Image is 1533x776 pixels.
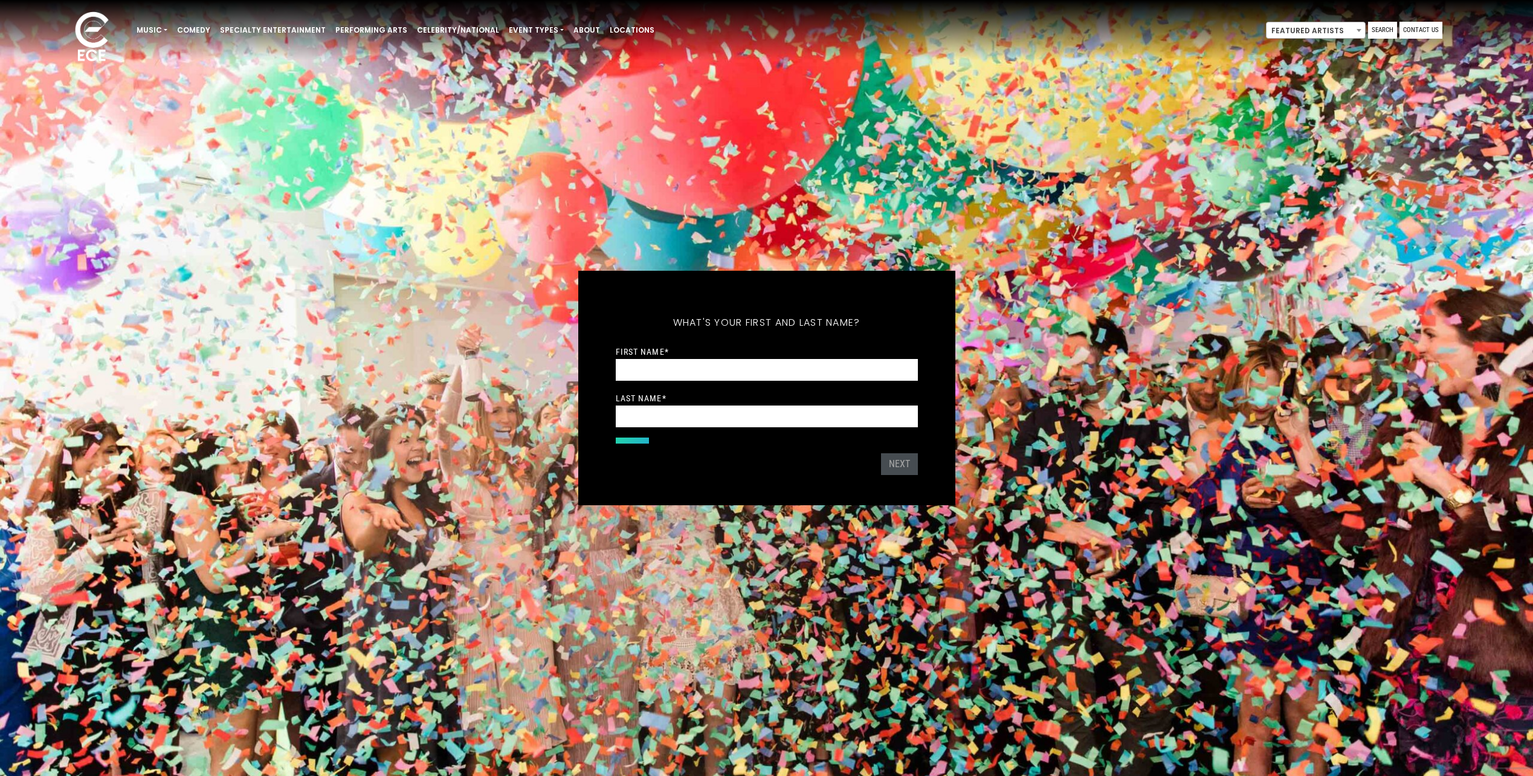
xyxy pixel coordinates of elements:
span: Featured Artists [1266,22,1366,39]
a: Contact Us [1399,22,1442,39]
a: Music [132,20,172,40]
a: Event Types [504,20,569,40]
label: Last Name [616,393,666,404]
a: Locations [605,20,659,40]
a: Celebrity/National [412,20,504,40]
a: About [569,20,605,40]
label: First Name [616,346,669,357]
h5: What's your first and last name? [616,301,918,344]
span: Featured Artists [1267,22,1365,39]
img: ece_new_logo_whitev2-1.png [62,8,122,67]
a: Search [1368,22,1397,39]
a: Performing Arts [331,20,412,40]
a: Comedy [172,20,215,40]
a: Specialty Entertainment [215,20,331,40]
